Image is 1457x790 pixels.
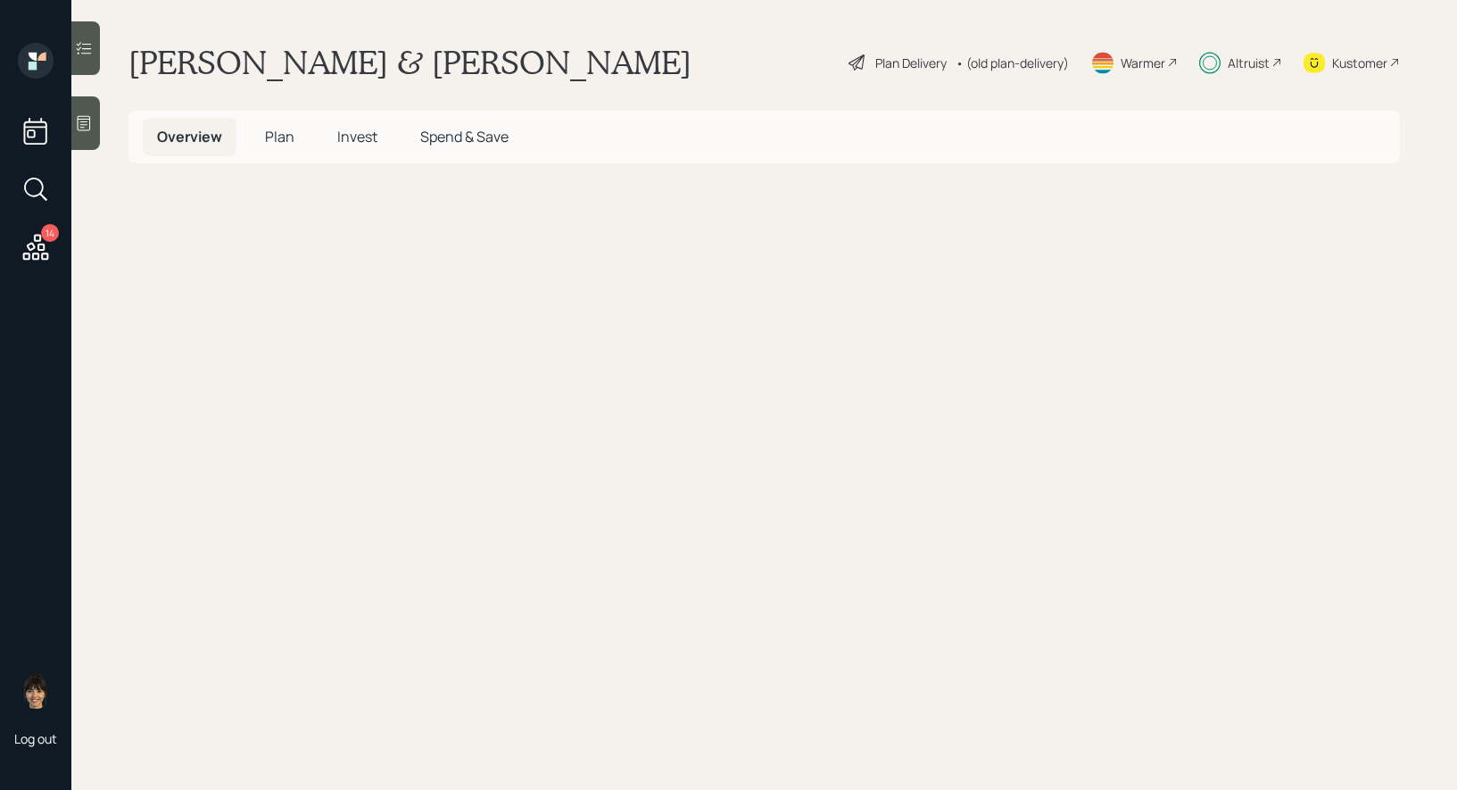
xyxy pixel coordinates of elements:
[875,54,947,72] div: Plan Delivery
[1332,54,1387,72] div: Kustomer
[420,127,509,146] span: Spend & Save
[1228,54,1270,72] div: Altruist
[157,127,222,146] span: Overview
[14,730,57,747] div: Log out
[1121,54,1165,72] div: Warmer
[128,43,691,82] h1: [PERSON_NAME] & [PERSON_NAME]
[41,224,59,242] div: 14
[265,127,294,146] span: Plan
[18,673,54,709] img: treva-nostdahl-headshot.png
[337,127,377,146] span: Invest
[956,54,1069,72] div: • (old plan-delivery)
